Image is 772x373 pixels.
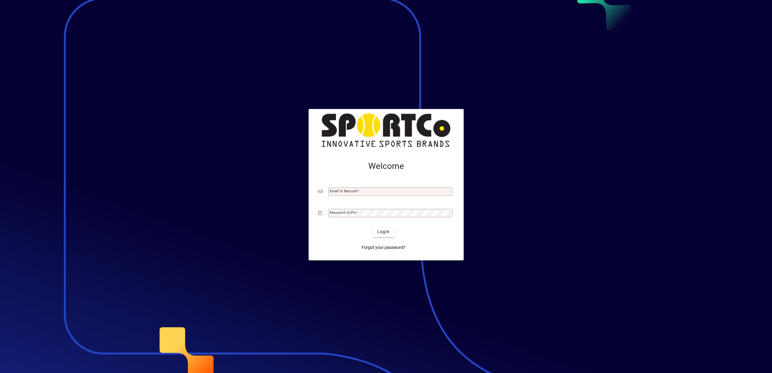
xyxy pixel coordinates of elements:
button: Login [373,226,395,237]
mat-label: Email or Barcode [330,189,357,193]
h2: Welcome [318,161,454,171]
mat-label: Password or Pin [330,210,356,215]
span: Login [377,229,390,235]
span: Forgot your password? [362,244,406,251]
a: Forgot your password? [359,242,408,253]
